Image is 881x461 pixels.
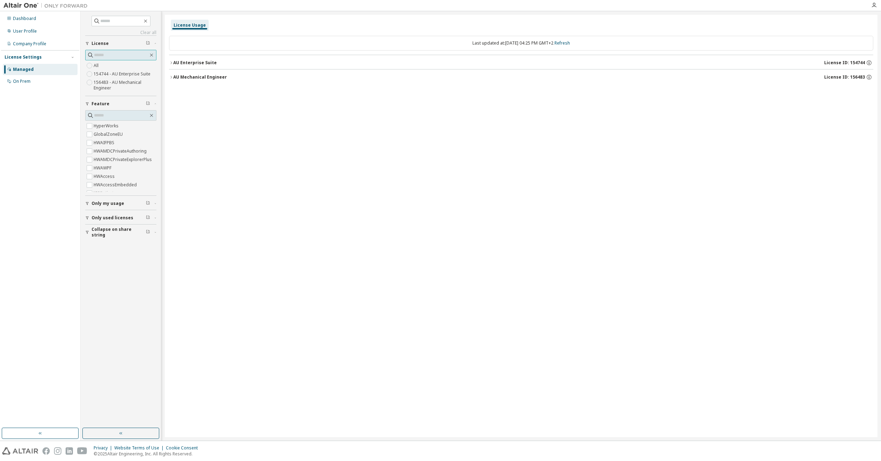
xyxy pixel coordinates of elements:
[169,55,873,71] button: AU Enterprise SuiteLicense ID: 154744
[92,41,109,46] span: License
[77,447,87,455] img: youtube.svg
[173,74,227,80] div: AU Mechanical Engineer
[13,41,46,47] div: Company Profile
[146,101,150,107] span: Clear filter
[169,69,873,85] button: AU Mechanical EngineerLicense ID: 156483
[85,225,156,240] button: Collapse on share string
[4,2,91,9] img: Altair One
[2,447,38,455] img: altair_logo.svg
[166,445,202,451] div: Cookie Consent
[94,172,116,181] label: HWAccess
[554,40,570,46] a: Refresh
[85,36,156,51] button: License
[92,101,109,107] span: Feature
[13,79,31,84] div: On Prem
[94,445,114,451] div: Privacy
[92,227,146,238] span: Collapse on share string
[146,215,150,221] span: Clear filter
[94,147,148,155] label: HWAMDCPrivateAuthoring
[85,30,156,35] a: Clear all
[146,41,150,46] span: Clear filter
[94,164,113,172] label: HWAWPF
[85,196,156,211] button: Only my usage
[94,451,202,457] p: © 2025 Altair Engineering, Inc. All Rights Reserved.
[114,445,166,451] div: Website Terms of Use
[94,130,124,139] label: GlobalZoneEU
[85,210,156,226] button: Only used licenses
[94,155,153,164] label: HWAMDCPrivateExplorerPlus
[824,74,865,80] span: License ID: 156483
[94,70,152,78] label: 154744 - AU Enterprise Suite
[169,36,873,51] div: Last updated at: [DATE] 04:25 PM GMT+2
[92,215,133,221] span: Only used licenses
[94,189,117,198] label: HWActivate
[94,61,100,70] label: All
[146,201,150,206] span: Clear filter
[13,16,36,21] div: Dashboard
[94,122,120,130] label: HyperWorks
[94,181,138,189] label: HWAccessEmbedded
[54,447,61,455] img: instagram.svg
[174,22,206,28] div: License Usage
[173,60,217,66] div: AU Enterprise Suite
[85,96,156,112] button: Feature
[13,28,37,34] div: User Profile
[824,60,865,66] span: License ID: 154744
[94,78,156,92] label: 156483 - AU Mechanical Engineer
[146,229,150,235] span: Clear filter
[92,201,124,206] span: Only my usage
[66,447,73,455] img: linkedin.svg
[5,54,42,60] div: License Settings
[13,67,34,72] div: Managed
[42,447,50,455] img: facebook.svg
[94,139,116,147] label: HWAIFPBS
